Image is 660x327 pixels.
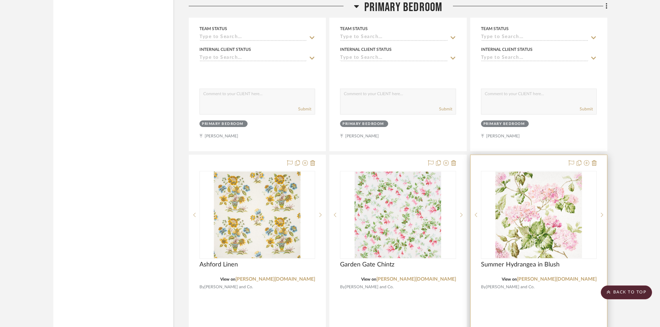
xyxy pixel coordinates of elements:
[496,172,582,258] img: Summer Hydrangea in Blush
[199,34,307,41] input: Type to Search…
[199,46,251,53] div: Internal Client Status
[340,46,392,53] div: Internal Client Status
[376,277,456,282] a: [PERSON_NAME][DOMAIN_NAME]
[361,277,376,281] span: View on
[199,26,227,32] div: Team Status
[340,261,394,269] span: Garden Gate Chintz
[199,261,238,269] span: Ashford Linen
[204,284,253,290] span: [PERSON_NAME] and Co.
[481,26,509,32] div: Team Status
[486,284,535,290] span: [PERSON_NAME] and Co.
[502,277,517,281] span: View on
[199,284,204,290] span: By
[481,261,560,269] span: Summer Hydrangea in Blush
[481,34,588,41] input: Type to Search…
[235,277,315,282] a: [PERSON_NAME][DOMAIN_NAME]
[580,106,593,112] button: Submit
[340,26,368,32] div: Team Status
[481,46,533,53] div: Internal Client Status
[340,34,447,41] input: Type to Search…
[342,121,384,127] div: Primary Bedroom
[439,106,452,112] button: Submit
[220,277,235,281] span: View on
[481,55,588,62] input: Type to Search…
[481,171,596,258] div: 0
[355,172,441,258] img: Garden Gate Chintz
[483,121,525,127] div: Primary Bedroom
[199,55,307,62] input: Type to Search…
[340,284,345,290] span: By
[601,285,652,299] scroll-to-top-button: BACK TO TOP
[200,171,315,258] div: 0
[214,172,301,258] img: Ashford Linen
[345,284,394,290] span: [PERSON_NAME] and Co.
[298,106,311,112] button: Submit
[517,277,597,282] a: [PERSON_NAME][DOMAIN_NAME]
[340,55,447,62] input: Type to Search…
[481,284,486,290] span: By
[202,121,243,127] div: Primary Bedroom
